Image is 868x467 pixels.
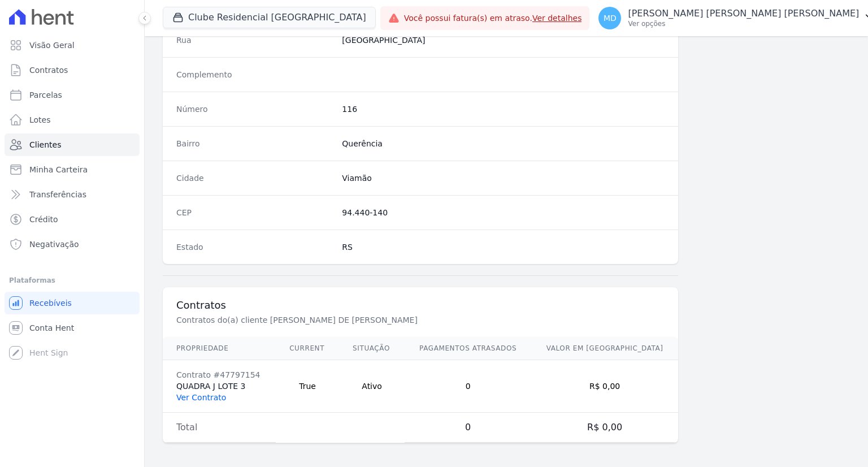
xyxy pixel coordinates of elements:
[5,183,140,206] a: Transferências
[342,103,665,115] dd: 116
[532,14,582,23] a: Ver detalhes
[276,360,339,413] td: True
[628,8,859,19] p: [PERSON_NAME] [PERSON_NAME] [PERSON_NAME]
[404,12,582,24] span: Você possui fatura(s) em atraso.
[531,413,678,443] td: R$ 0,00
[163,413,276,443] td: Total
[176,172,333,184] dt: Cidade
[29,297,72,309] span: Recebíveis
[163,337,276,360] th: Propriedade
[176,69,333,80] dt: Complemento
[29,322,74,334] span: Conta Hent
[276,337,339,360] th: Current
[342,34,665,46] dd: [GEOGRAPHIC_DATA]
[163,7,376,28] button: Clube Residencial [GEOGRAPHIC_DATA]
[342,172,665,184] dd: Viamão
[5,233,140,256] a: Negativação
[176,207,333,218] dt: CEP
[176,393,226,402] a: Ver Contrato
[29,89,62,101] span: Parcelas
[176,34,333,46] dt: Rua
[342,241,665,253] dd: RS
[405,360,531,413] td: 0
[29,189,86,200] span: Transferências
[29,139,61,150] span: Clientes
[5,109,140,131] a: Lotes
[176,241,333,253] dt: Estado
[5,133,140,156] a: Clientes
[176,103,333,115] dt: Número
[628,19,859,28] p: Ver opções
[29,164,88,175] span: Minha Carteira
[5,158,140,181] a: Minha Carteira
[5,84,140,106] a: Parcelas
[29,239,79,250] span: Negativação
[176,299,665,312] h3: Contratos
[339,337,405,360] th: Situação
[29,214,58,225] span: Crédito
[339,360,405,413] td: Ativo
[29,40,75,51] span: Visão Geral
[29,114,51,126] span: Lotes
[29,64,68,76] span: Contratos
[531,360,678,413] td: R$ 0,00
[5,208,140,231] a: Crédito
[9,274,135,287] div: Plataformas
[405,413,531,443] td: 0
[5,34,140,57] a: Visão Geral
[342,138,665,149] dd: Querência
[176,138,333,149] dt: Bairro
[342,207,665,218] dd: 94.440-140
[5,292,140,314] a: Recebíveis
[405,337,531,360] th: Pagamentos Atrasados
[176,369,262,380] div: Contrato #47797154
[176,314,556,326] p: Contratos do(a) cliente [PERSON_NAME] DE [PERSON_NAME]
[5,317,140,339] a: Conta Hent
[604,14,617,22] span: MD
[5,59,140,81] a: Contratos
[531,337,678,360] th: Valor em [GEOGRAPHIC_DATA]
[163,360,276,413] td: QUADRA J LOTE 3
